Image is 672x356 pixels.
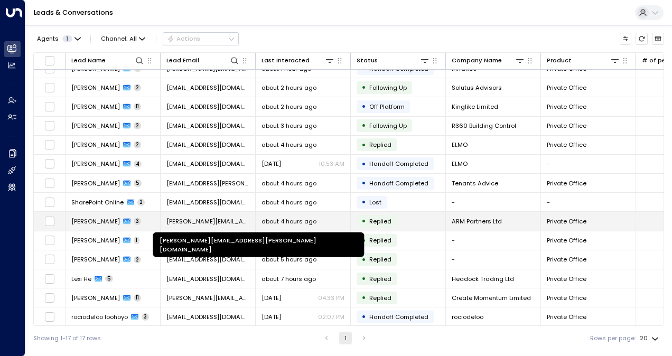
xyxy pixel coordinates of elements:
span: 1 [62,35,72,42]
span: Replied [369,294,391,302]
span: about 4 hours ago [262,140,316,149]
span: Solutus Advisors [452,83,502,92]
span: Handoff Completed [369,179,428,188]
span: Private Office [547,255,586,264]
span: Yesterday [262,313,281,321]
span: Handoff Completed [369,160,428,168]
div: • [361,195,366,209]
span: Replied [369,140,391,149]
span: Following Up [369,83,407,92]
td: - [541,155,636,173]
span: Off Platform [369,102,405,111]
span: Martin Smith [71,121,120,130]
span: 2 [134,122,141,129]
div: • [361,99,366,114]
span: about 4 hours ago [262,217,316,226]
span: about 3 hours ago [262,121,316,130]
span: SharePoint Online [71,198,124,207]
div: Actions [167,35,200,42]
span: xxhelexi@gmail.com [166,275,249,283]
span: Refresh [636,33,648,45]
div: Last Interacted [262,55,310,65]
span: rociodelhfer@gmail.com [166,313,249,321]
span: Toggle select row [44,312,55,322]
div: • [361,310,366,324]
span: Gareck Wilson [71,83,120,92]
span: Toggle select row [44,120,55,131]
div: • [361,138,366,152]
p: 02:07 PM [318,313,344,321]
span: Following Up [369,121,407,130]
span: Channel: [98,33,149,44]
span: Toggle select row [44,274,55,284]
span: ARM Partners Ltd [452,217,502,226]
span: 2 [134,84,141,91]
td: - [446,250,541,269]
button: Actions [163,32,239,45]
div: • [361,271,366,286]
span: Toggle select row [44,178,55,189]
span: Adam Horne [71,255,120,264]
span: emma.chandler95@outlook.com [166,140,249,149]
span: Replied [369,236,391,245]
button: Agents1 [33,33,83,44]
span: Replied [369,217,391,226]
span: Private Office [547,83,586,92]
span: thana@kinglikeconcierge.com [166,102,249,111]
td: - [446,193,541,211]
div: Product [547,55,620,65]
span: about 7 hours ago [262,275,316,283]
div: Button group with a nested menu [163,32,239,45]
span: about 4 hours ago [262,198,316,207]
td: - [541,193,636,211]
div: [PERSON_NAME][EMAIL_ADDRESS][PERSON_NAME][DOMAIN_NAME] [153,232,364,257]
span: Adam Horne [71,236,120,245]
span: Tenants Advice [452,179,498,188]
span: Emma Chandler [71,160,120,168]
button: Channel:All [98,33,149,44]
div: Company Name [452,55,525,65]
div: Status [357,55,430,65]
span: Toggle select all [44,55,55,66]
span: Lexi He [71,275,91,283]
button: page 1 [339,332,352,344]
span: Private Office [547,313,586,321]
div: Lead Name [71,55,106,65]
span: Alexander Mignone [71,217,120,226]
div: Status [357,55,378,65]
p: 10:53 AM [319,160,344,168]
span: ELMO [452,160,468,168]
span: 2 [134,256,141,264]
div: Lead Email [166,55,199,65]
span: aohorne9@gmail.com [166,255,249,264]
div: • [361,80,366,95]
span: Lost [369,198,381,207]
span: Toggle select row [44,158,55,169]
nav: pagination navigation [320,332,371,344]
span: 11 [134,103,141,110]
span: Toggle select row [44,101,55,112]
span: Kinglike Limited [452,102,498,111]
div: • [361,157,366,171]
span: rociodeloo [452,313,483,321]
span: Private Office [547,102,586,111]
span: Toggle select row [44,216,55,227]
span: rociodeloo loohoyo [71,313,128,321]
span: Toggle select row [44,82,55,93]
span: Private Office [547,275,586,283]
span: Emma Chandler [71,140,120,149]
span: Private Office [547,121,586,130]
span: Private Office [547,236,586,245]
a: Leads & Conversations [34,8,113,17]
span: Private Office [547,179,586,188]
span: Toggle select row [44,197,55,208]
div: Lead Email [166,55,239,65]
div: Lead Name [71,55,144,65]
span: 2 [134,141,141,148]
span: 11 [134,294,141,302]
span: about 5 hours ago [262,255,316,264]
span: Replied [369,255,391,264]
td: - [446,231,541,250]
div: Showing 1-17 of 17 rows [33,334,101,343]
span: 3 [134,218,141,225]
